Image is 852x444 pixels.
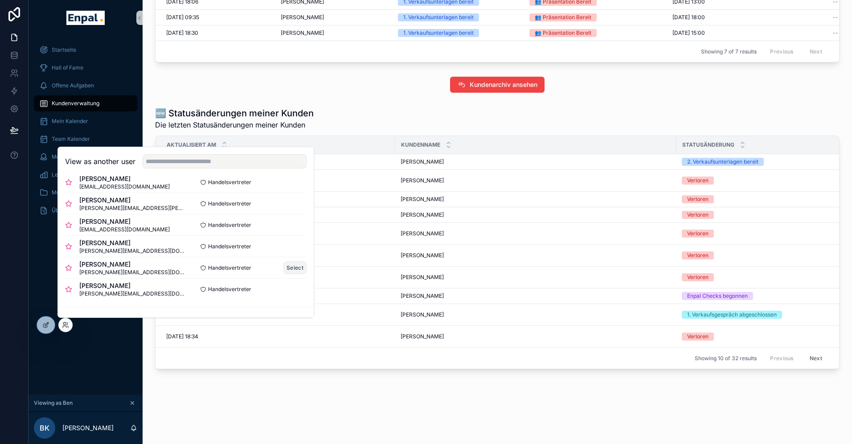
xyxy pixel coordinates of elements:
a: [DATE] 18:30 [166,29,270,37]
a: Kundenverwaltung [34,95,137,111]
a: 1. Verkaufsunterlagen bereit [398,13,519,21]
span: Statusänderung [682,141,734,148]
a: [PERSON_NAME] [281,29,387,37]
span: [PERSON_NAME] [401,292,444,300]
span: [PERSON_NAME] [401,274,444,281]
a: Muster-Dokumente [34,185,137,201]
span: Kundenname [401,141,440,148]
div: 👥 Präsentation Bereit [535,29,591,37]
button: Next [803,351,828,365]
button: Select [283,261,307,274]
span: BK [40,423,49,433]
span: Video Onboarding [79,317,170,326]
span: Showing 7 of 7 results [701,48,757,55]
a: Mein Team [34,149,137,165]
span: Lead anlegen [52,171,86,178]
span: [DATE] 18:34 [166,333,198,340]
a: Hall of Fame [34,60,137,76]
span: [PERSON_NAME] [401,211,444,218]
span: [DATE] 18:30 [166,29,198,37]
span: [PERSON_NAME] [401,311,444,318]
span: [PERSON_NAME][EMAIL_ADDRESS][DOMAIN_NAME] [79,290,186,297]
a: 👥 Präsentation Bereit [529,13,662,21]
div: Enpal Checks begonnen [687,292,748,300]
a: [PERSON_NAME] [281,14,387,21]
span: Kundenarchiv ansehen [470,80,537,89]
a: 1. Verkaufsunterlagen bereit [398,29,519,37]
span: [PERSON_NAME] [401,158,444,165]
div: scrollable content [29,36,143,230]
span: [PERSON_NAME] [79,196,186,205]
span: -- [833,29,838,37]
a: Über mich [34,202,137,218]
a: [DATE] 18:00 [672,14,822,21]
a: Offene Aufgaben [34,78,137,94]
a: Startseite [34,42,137,58]
span: [PERSON_NAME] [401,252,444,259]
span: Handelsvertreter [208,222,251,229]
button: Kundenarchiv ansehen [450,77,545,93]
span: [DATE] 18:00 [672,14,705,21]
span: Die letzten Statusänderungen meiner Kunden [155,119,314,130]
span: [PERSON_NAME] [79,260,186,269]
span: Showing 10 of 32 results [695,355,757,362]
div: Verloren [687,211,709,219]
span: [PERSON_NAME] [79,174,170,183]
span: [PERSON_NAME] [281,14,324,21]
span: [DATE] 15:00 [672,29,705,37]
span: Handelsvertreter [208,243,251,250]
div: Verloren [687,333,709,341]
span: Team Kalender [52,136,90,143]
p: [PERSON_NAME] [62,423,114,432]
span: [PERSON_NAME] [401,230,444,237]
div: 1. Verkaufsunterlagen bereit [403,29,474,37]
div: Verloren [687,230,709,238]
h2: View as another user [65,156,135,167]
div: 1. Verkaufsgespräch abgeschlossen [687,311,777,319]
span: [PERSON_NAME] [281,29,324,37]
a: [DATE] 09:35 [166,14,270,21]
span: [PERSON_NAME] [401,196,444,203]
div: 👥 Präsentation Bereit [535,13,591,21]
span: [PERSON_NAME] [79,238,186,247]
div: Verloren [687,251,709,259]
span: [EMAIL_ADDRESS][DOMAIN_NAME] [79,183,170,190]
h1: 🆕 Statusänderungen meiner Kunden [155,107,314,119]
span: Über mich [52,207,78,214]
span: Handelsvertreter [208,179,251,186]
span: Hall of Fame [52,64,83,71]
div: 2. Verkaufsunterlagen bereit [687,158,758,166]
span: Handelsvertreter [208,200,251,207]
span: Offene Aufgaben [52,82,94,89]
a: Lead anlegen [34,167,137,183]
span: -- [833,14,838,21]
span: [PERSON_NAME] [401,177,444,184]
div: Verloren [687,177,709,185]
a: [DATE] 15:00 [672,29,822,37]
span: [PERSON_NAME] [401,333,444,340]
span: [PERSON_NAME] [79,217,170,226]
span: Mein Team [52,153,80,160]
span: Kundenverwaltung [52,100,99,107]
span: [PERSON_NAME][EMAIL_ADDRESS][PERSON_NAME][DOMAIN_NAME] [79,205,186,212]
span: [PERSON_NAME] [79,281,186,290]
div: 1. Verkaufsunterlagen bereit [403,13,474,21]
span: Mein Kalender [52,118,88,125]
span: [PERSON_NAME][EMAIL_ADDRESS][DOMAIN_NAME] [79,269,186,276]
div: Verloren [687,273,709,281]
span: Startseite [52,46,76,53]
span: [EMAIL_ADDRESS][DOMAIN_NAME] [79,226,170,233]
img: App logo [66,11,104,25]
a: Mein Kalender [34,113,137,129]
span: Handelsvertreter [208,264,251,271]
a: 👥 Präsentation Bereit [529,29,662,37]
span: Handelsvertreter [208,286,251,293]
span: Muster-Dokumente [52,189,102,196]
span: [DATE] 09:35 [166,14,199,21]
a: Team Kalender [34,131,137,147]
div: Verloren [687,195,709,203]
span: Viewing as Ben [34,399,73,407]
span: Aktualisiert am [167,141,216,148]
span: [PERSON_NAME][EMAIL_ADDRESS][DOMAIN_NAME] [79,247,186,255]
